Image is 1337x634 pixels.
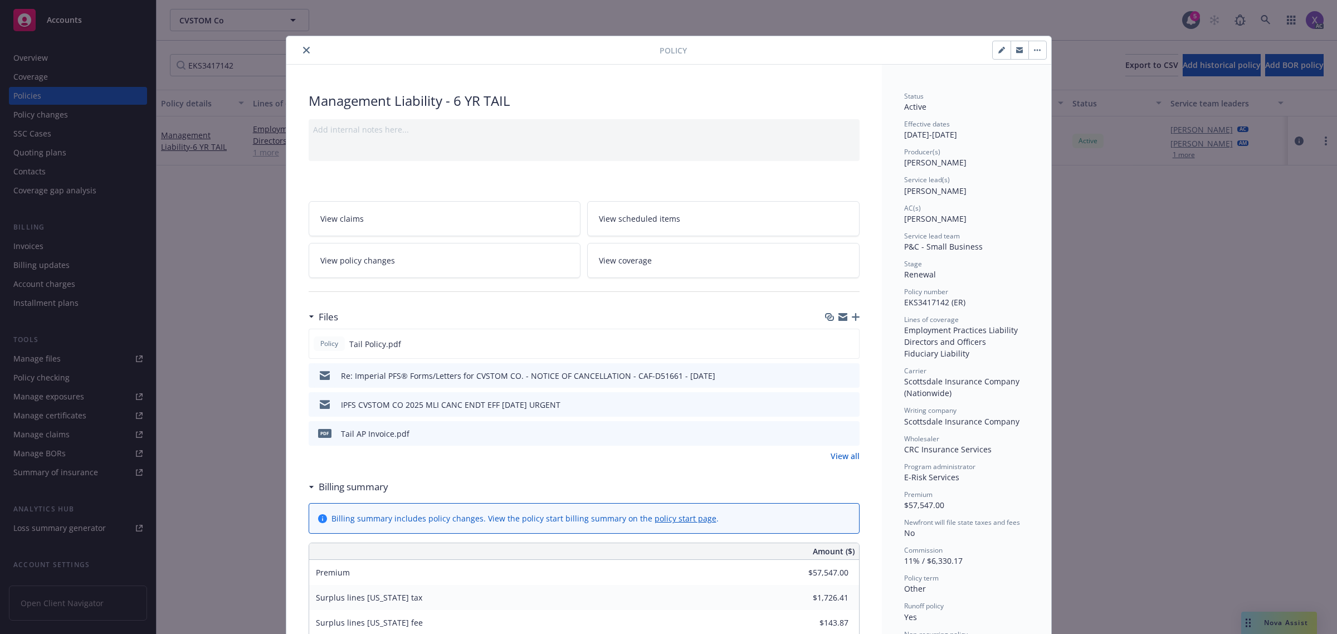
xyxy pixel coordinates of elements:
span: [PERSON_NAME] [904,186,967,196]
span: [PERSON_NAME] [904,157,967,168]
span: Stage [904,259,922,269]
a: View claims [309,201,581,236]
span: View policy changes [320,255,395,266]
span: Service lead(s) [904,175,950,184]
span: Scottsdale Insurance Company [904,416,1019,427]
span: Surplus lines [US_STATE] tax [316,592,422,603]
a: View scheduled items [587,201,860,236]
span: Program administrator [904,462,975,471]
div: Files [309,310,338,324]
a: View coverage [587,243,860,278]
div: Management Liability - 6 YR TAIL [309,91,860,110]
button: download file [827,399,836,411]
span: AC(s) [904,203,921,213]
div: Employment Practices Liability [904,324,1029,336]
span: Policy [660,45,687,56]
span: Surplus lines [US_STATE] fee [316,617,423,628]
span: Policy [318,339,340,349]
button: download file [827,428,836,440]
input: 0.00 [783,564,855,581]
input: 0.00 [783,589,855,606]
span: pdf [318,429,331,437]
span: Tail Policy.pdf [349,338,401,350]
div: Directors and Officers [904,336,1029,348]
div: IPFS CVSTOM CO 2025 MLI CANC ENDT EFF [DATE] URGENT [341,399,560,411]
div: Fiduciary Liability [904,348,1029,359]
span: $57,547.00 [904,500,944,510]
a: View policy changes [309,243,581,278]
h3: Files [319,310,338,324]
span: View claims [320,213,364,225]
button: preview file [845,399,855,411]
span: Scottsdale Insurance Company (Nationwide) [904,376,1022,398]
span: P&C - Small Business [904,241,983,252]
span: 11% / $6,330.17 [904,555,963,566]
span: Commission [904,545,943,555]
span: Renewal [904,269,936,280]
span: [PERSON_NAME] [904,213,967,224]
span: Producer(s) [904,147,940,157]
span: Runoff policy [904,601,944,611]
div: Tail AP Invoice.pdf [341,428,409,440]
span: View scheduled items [599,213,680,225]
div: Billing summary [309,480,388,494]
a: View all [831,450,860,462]
button: download file [827,338,836,350]
span: View coverage [599,255,652,266]
div: Billing summary includes policy changes. View the policy start billing summary on the . [331,513,719,524]
span: Service lead team [904,231,960,241]
span: Effective dates [904,119,950,129]
span: Carrier [904,366,926,375]
span: CRC Insurance Services [904,444,992,455]
a: policy start page [655,513,716,524]
span: No [904,528,915,538]
h3: Billing summary [319,480,388,494]
span: Lines of coverage [904,315,959,324]
button: download file [827,370,836,382]
span: Policy number [904,287,948,296]
button: preview file [845,370,855,382]
button: preview file [845,428,855,440]
span: Status [904,91,924,101]
div: Add internal notes here... [313,124,855,135]
span: EKS3417142 (ER) [904,297,965,308]
span: E-Risk Services [904,472,959,482]
span: Newfront will file state taxes and fees [904,518,1020,527]
span: Wholesaler [904,434,939,443]
span: Yes [904,612,917,622]
span: Premium [904,490,933,499]
span: Other [904,583,926,594]
button: preview file [845,338,855,350]
span: Writing company [904,406,957,415]
button: close [300,43,313,57]
input: 0.00 [783,615,855,631]
span: Premium [316,567,350,578]
div: Re: Imperial PFS® Forms/Letters for CVSTOM CO. - NOTICE OF CANCELLATION - CAF-D51661 - [DATE] [341,370,715,382]
span: Amount ($) [813,545,855,557]
span: Active [904,101,926,112]
div: [DATE] - [DATE] [904,119,1029,140]
span: Policy term [904,573,939,583]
